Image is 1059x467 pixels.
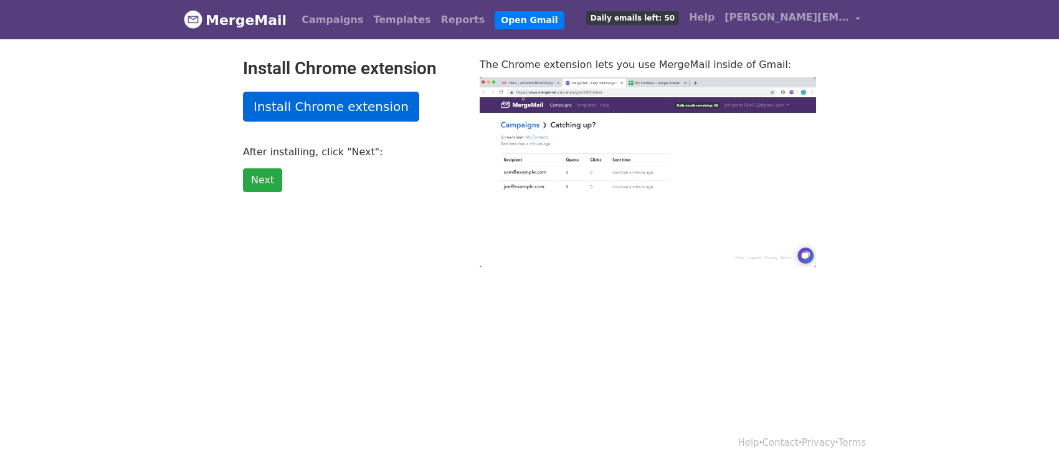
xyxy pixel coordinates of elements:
a: Privacy [802,437,835,448]
iframe: Chat Widget [997,407,1059,467]
h2: Install Chrome extension [243,58,461,79]
a: Help [684,5,719,30]
a: Install Chrome extension [243,92,419,122]
a: Templates [368,7,435,32]
a: Help [738,437,759,448]
a: Reports [436,7,490,32]
a: Next [243,168,282,192]
span: [PERSON_NAME][EMAIL_ADDRESS][DOMAIN_NAME] [724,10,849,25]
p: After installing, click "Next": [243,145,461,158]
a: Daily emails left: 50 [581,5,684,30]
a: Contact [762,437,799,448]
a: Terms [838,437,866,448]
a: [PERSON_NAME][EMAIL_ADDRESS][DOMAIN_NAME] [719,5,865,34]
a: Campaigns [297,7,368,32]
img: MergeMail logo [184,10,202,29]
span: Daily emails left: 50 [586,11,679,25]
a: Open Gmail [495,11,564,29]
p: The Chrome extension lets you use MergeMail inside of Gmail: [480,58,816,71]
a: MergeMail [184,7,287,33]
